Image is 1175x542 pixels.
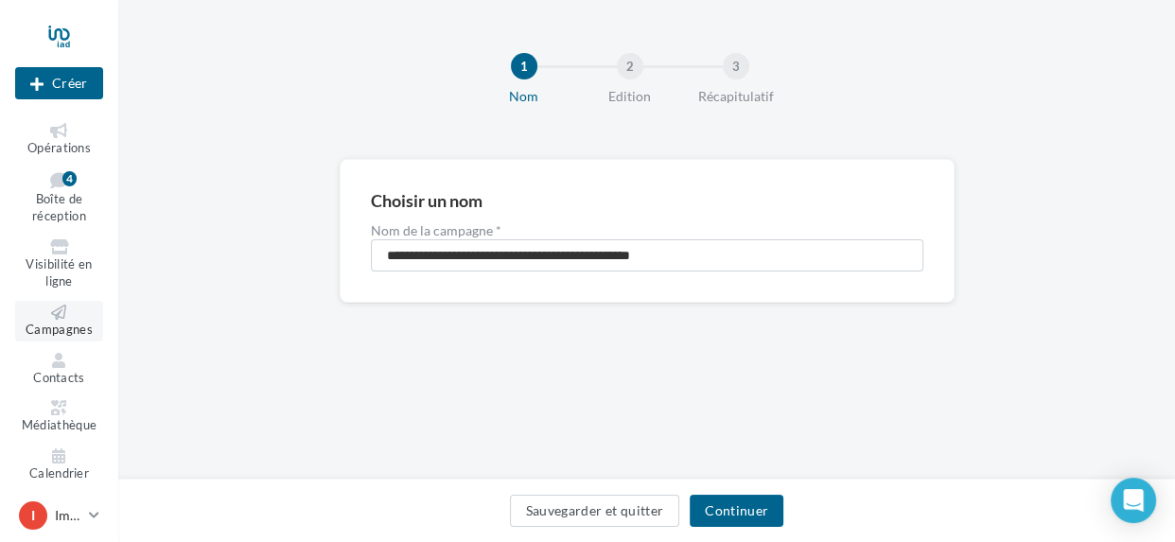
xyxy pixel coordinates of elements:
[15,119,103,160] a: Opérations
[62,171,77,186] div: 4
[33,370,85,385] span: Contacts
[15,236,103,293] a: Visibilité en ligne
[32,191,86,224] span: Boîte de réception
[15,498,103,533] a: I Immoguide
[371,192,482,209] div: Choisir un nom
[29,465,89,481] span: Calendrier
[26,256,92,289] span: Visibilité en ligne
[26,322,93,337] span: Campagnes
[55,506,81,525] p: Immoguide
[15,445,103,485] a: Calendrier
[675,87,797,106] div: Récapitulatif
[570,87,691,106] div: Edition
[510,495,680,527] button: Sauvegarder et quitter
[723,53,749,79] div: 3
[15,67,103,99] div: Nouvelle campagne
[15,396,103,437] a: Médiathèque
[1111,478,1156,523] div: Open Intercom Messenger
[27,140,91,155] span: Opérations
[15,167,103,228] a: Boîte de réception4
[31,506,35,525] span: I
[511,53,537,79] div: 1
[464,87,585,106] div: Nom
[22,417,97,432] span: Médiathèque
[15,67,103,99] button: Créer
[15,349,103,390] a: Contacts
[15,301,103,341] a: Campagnes
[690,495,783,527] button: Continuer
[617,53,643,79] div: 2
[371,224,923,237] label: Nom de la campagne *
